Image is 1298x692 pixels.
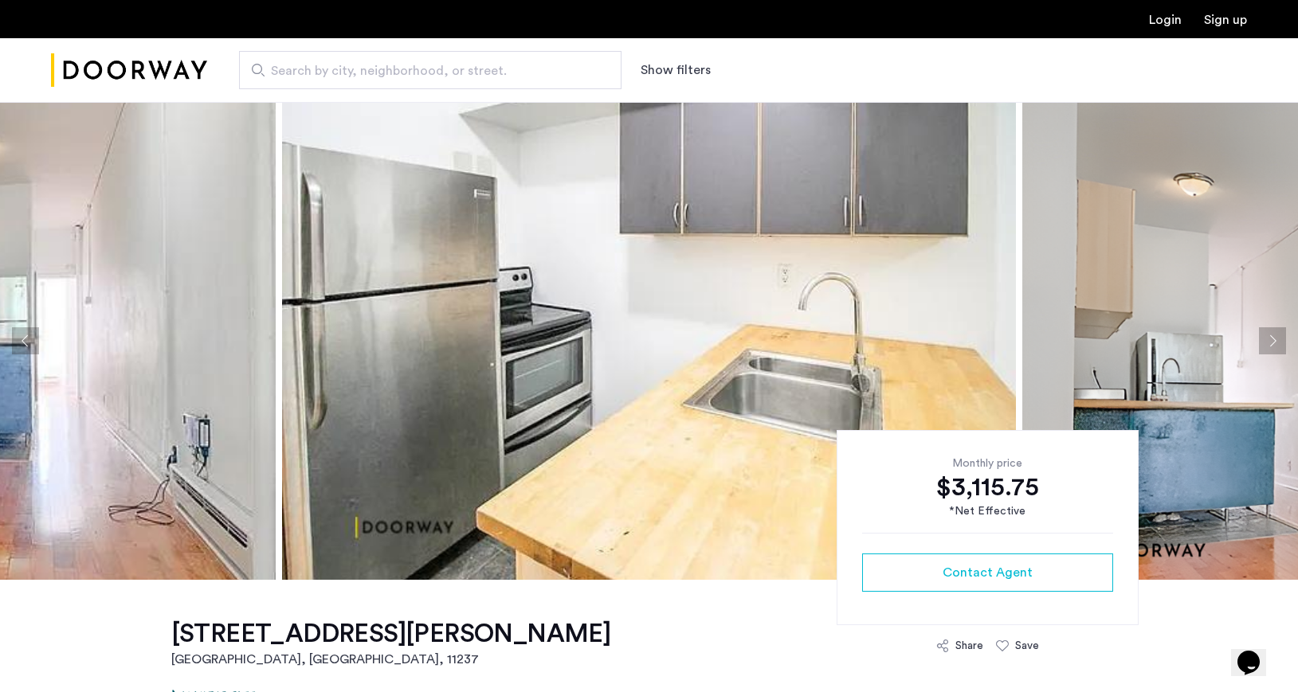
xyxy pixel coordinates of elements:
input: Apartment Search [239,51,622,89]
div: Monthly price [862,455,1113,471]
button: Next apartment [1259,327,1286,354]
div: Share [955,638,983,654]
span: Search by city, neighborhood, or street. [271,61,577,80]
h1: [STREET_ADDRESS][PERSON_NAME] [171,618,611,650]
img: logo [51,41,207,100]
a: [STREET_ADDRESS][PERSON_NAME][GEOGRAPHIC_DATA], [GEOGRAPHIC_DATA], 11237 [171,618,611,669]
iframe: chat widget [1231,628,1282,676]
a: Registration [1204,14,1247,26]
a: Login [1149,14,1182,26]
button: Show or hide filters [641,61,711,80]
div: *Net Effective [862,503,1113,520]
button: button [862,553,1113,592]
div: $3,115.75 [862,471,1113,503]
img: apartment [282,102,1016,580]
span: Contact Agent [943,563,1033,582]
button: Previous apartment [12,327,39,354]
div: Save [1015,638,1039,654]
a: Cazamio Logo [51,41,207,100]
h2: [GEOGRAPHIC_DATA], [GEOGRAPHIC_DATA] , 11237 [171,650,611,669]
